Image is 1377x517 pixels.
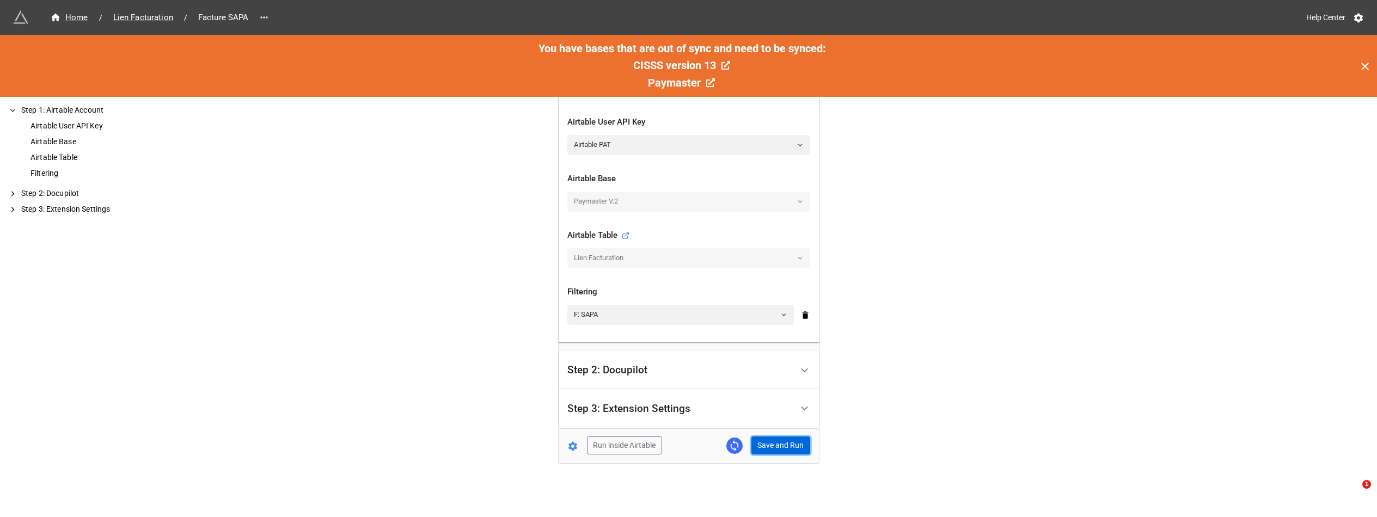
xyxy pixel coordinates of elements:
span: Facture SAPA [192,11,255,24]
a: F: SAPA [567,305,794,324]
li: / [99,12,102,23]
div: Filtering [567,286,810,299]
a: Home [44,11,95,24]
div: Step 3: Extension Settings [567,403,690,414]
span: Paymaster [648,76,701,89]
a: Airtable PAT [567,135,810,155]
div: Airtable User API Key [28,120,174,132]
span: CISSS version 13 [633,59,716,72]
div: Step 3: Extension Settings [559,389,819,428]
div: Step 2: Docupilot [567,365,647,376]
div: Airtable Table [28,152,174,163]
div: Step 2: Docupilot [19,188,174,199]
div: Step 1: Airtable Account [559,103,819,342]
a: Lien Facturation [107,11,180,24]
li: / [184,12,187,23]
div: Step 2: Docupilot [559,351,819,390]
div: Airtable Base [567,173,810,186]
div: Airtable Base [28,136,174,147]
div: Airtable Table [567,229,629,242]
div: Home [50,11,88,24]
button: Save and Run [751,436,810,455]
iframe: Intercom live chat [1340,480,1366,506]
div: Airtable User API Key [567,116,810,129]
nav: breadcrumb [44,11,255,24]
button: Run inside Airtable [587,436,662,455]
div: Step 3: Extension Settings [19,204,174,215]
div: Filtering [28,168,174,179]
a: Sync Base Structure [726,438,743,454]
div: Step 1: Airtable Account [19,104,174,116]
img: miniextensions-icon.73ae0678.png [13,10,28,25]
a: Help Center [1299,8,1353,27]
span: 1 [1362,480,1371,489]
span: You have bases that are out of sync and need to be synced: [538,42,826,55]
